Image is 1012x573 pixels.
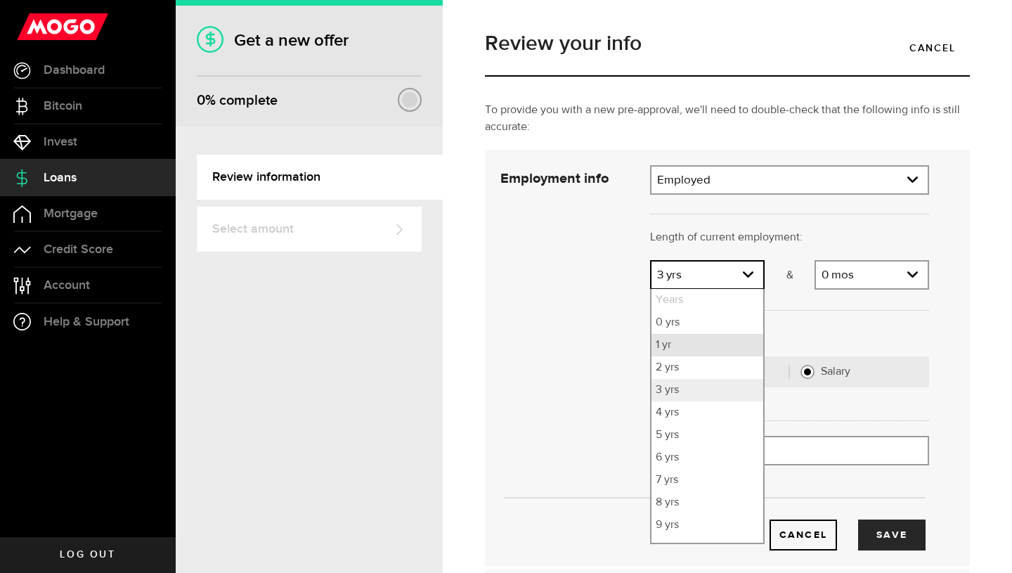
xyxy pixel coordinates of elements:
[651,334,763,356] li: 1 yr
[858,520,926,551] button: Save
[650,326,929,342] p: How are you paid?
[60,550,115,560] span: Log out
[650,229,929,246] p: Length of current employment:
[44,136,77,148] span: Invest
[197,155,443,200] a: Review information
[765,267,815,284] p: &
[651,469,763,491] li: 7 yrs
[651,514,763,536] li: 9 yrs
[44,279,90,292] span: Account
[44,316,129,328] span: Help & Support
[821,365,919,379] label: Salary
[44,100,82,112] span: Bitcoin
[500,172,609,186] strong: Employment info
[197,88,278,113] div: % complete
[651,401,763,424] li: 4 yrs
[44,207,98,220] span: Mortgage
[651,356,763,379] li: 2 yrs
[485,102,970,136] p: To provide you with a new pre-approval, we'll need to double-check that the following info is sti...
[485,33,970,54] h1: Review your info
[651,446,763,469] li: 6 yrs
[651,167,928,193] a: expand select
[44,172,77,184] span: Loans
[651,379,763,401] li: 3 yrs
[197,92,205,109] span: 0
[800,365,815,379] input: Salary
[651,424,763,446] li: 5 yrs
[895,33,970,63] a: Cancel
[770,520,837,551] button: Cancel
[651,536,763,559] li: 10+ yrs
[816,262,928,288] a: expand select
[11,6,53,48] button: Open LiveChat chat widget
[651,289,763,311] li: Years
[44,64,105,77] span: Dashboard
[197,207,422,252] a: Select amount
[197,30,422,51] h1: Get a new offer
[651,491,763,514] li: 8 yrs
[44,243,113,256] span: Credit Score
[651,262,763,288] a: expand select
[651,311,763,334] li: 0 yrs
